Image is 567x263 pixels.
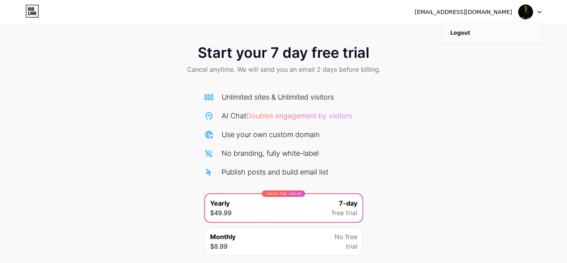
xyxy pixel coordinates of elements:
span: Monthly [210,232,236,241]
div: [EMAIL_ADDRESS][DOMAIN_NAME] [415,8,512,16]
span: $8.99 [210,241,228,251]
li: Logout [442,22,541,43]
div: Use your own custom domain [222,129,320,140]
span: Start your 7 day free trial [198,45,369,61]
span: Yearly [210,198,230,208]
div: No branding, fully white-label [222,148,319,159]
div: LIMITED TIME : 50% off [262,190,305,197]
span: free trial [332,208,357,218]
span: No free [335,232,357,241]
span: $49.99 [210,208,232,218]
span: Doubles engagement by visitors [246,112,352,120]
span: Cancel anytime. We will send you an email 2 days before billing. [187,65,380,74]
div: Unlimited sites & Unlimited visitors [222,92,334,102]
div: AI Chat [222,110,352,121]
div: Publish posts and build email list [222,167,328,177]
span: trial [346,241,357,251]
img: sergiishik [518,4,533,20]
span: 7-day [339,198,357,208]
